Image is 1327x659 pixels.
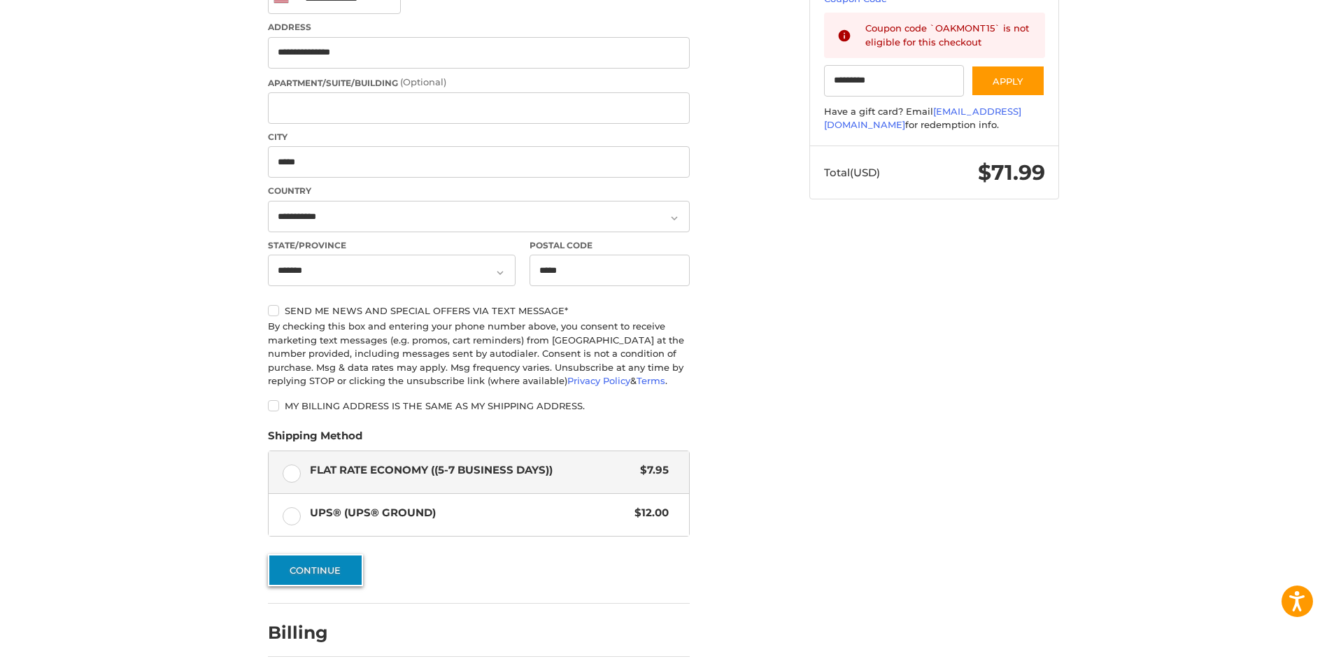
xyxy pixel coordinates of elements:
[310,505,628,521] span: UPS® (UPS® Ground)
[268,239,516,252] label: State/Province
[268,21,690,34] label: Address
[268,131,690,143] label: City
[627,505,669,521] span: $12.00
[824,105,1045,132] div: Have a gift card? Email for redemption info.
[971,65,1045,97] button: Apply
[268,320,690,388] div: By checking this box and entering your phone number above, you consent to receive marketing text ...
[824,65,965,97] input: Gift Certificate or Coupon Code
[824,166,880,179] span: Total (USD)
[310,462,634,479] span: Flat Rate Economy ((5-7 Business Days))
[567,375,630,386] a: Privacy Policy
[268,622,350,644] h2: Billing
[268,76,690,90] label: Apartment/Suite/Building
[268,305,690,316] label: Send me news and special offers via text message*
[268,400,690,411] label: My billing address is the same as my shipping address.
[400,76,446,87] small: (Optional)
[268,428,362,451] legend: Shipping Method
[637,375,665,386] a: Terms
[268,554,363,586] button: Continue
[865,22,1032,49] div: Coupon code `OAKMONT15` is not eligible for this checkout
[978,160,1045,185] span: $71.99
[268,185,690,197] label: Country
[530,239,690,252] label: Postal Code
[633,462,669,479] span: $7.95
